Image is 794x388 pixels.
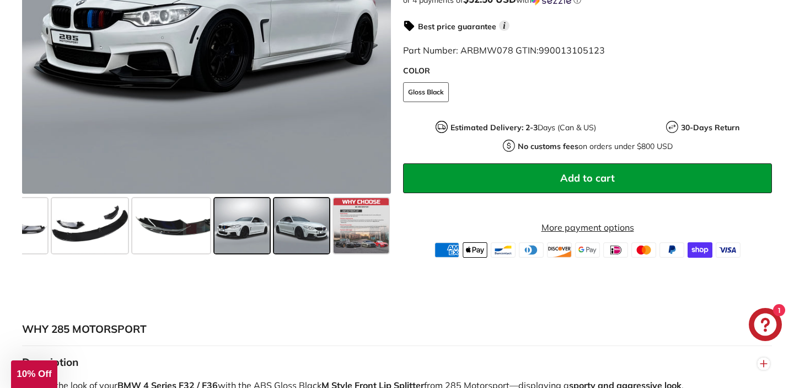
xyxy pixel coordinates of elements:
[560,172,615,184] span: Add to cart
[491,242,516,258] img: bancontact
[434,242,459,258] img: american_express
[518,141,673,152] p: on orders under $800 USD
[518,141,578,151] strong: No customs fees
[17,369,51,379] span: 10% Off
[745,308,785,344] inbox-online-store-chat: Shopify online store chat
[22,346,772,379] button: Description
[22,313,772,346] button: WHY 285 MOTORSPORT
[519,242,544,258] img: diners_club
[688,242,712,258] img: shopify_pay
[403,65,772,77] label: COLOR
[403,221,772,234] a: More payment options
[547,242,572,258] img: discover
[418,22,496,31] strong: Best price guarantee
[659,242,684,258] img: paypal
[450,123,538,132] strong: Estimated Delivery: 2-3
[403,163,772,193] button: Add to cart
[450,122,596,134] p: Days (Can & US)
[403,45,605,56] span: Part Number: ARBMW078 GTIN:
[539,45,605,56] span: 990013105123
[463,242,487,258] img: apple_pay
[716,242,741,258] img: visa
[11,360,57,388] div: 10% Off
[575,242,600,258] img: google_pay
[603,242,628,258] img: ideal
[499,20,509,31] span: i
[631,242,656,258] img: master
[681,123,739,132] strong: 30-Days Return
